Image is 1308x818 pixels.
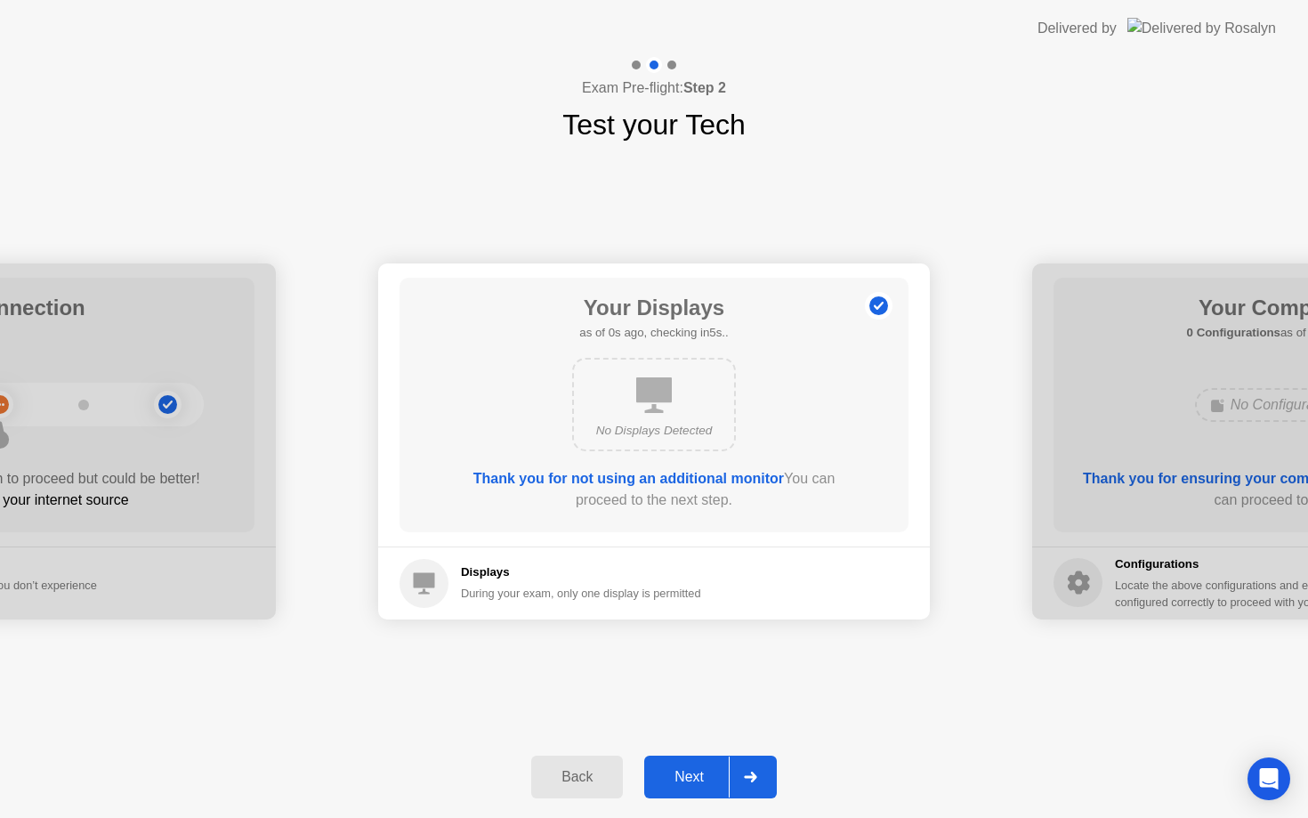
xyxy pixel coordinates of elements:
[650,769,729,785] div: Next
[461,585,701,602] div: During your exam, only one display is permitted
[579,292,728,324] h1: Your Displays
[562,103,746,146] h1: Test your Tech
[531,756,623,798] button: Back
[461,563,701,581] h5: Displays
[537,769,618,785] div: Back
[1038,18,1117,39] div: Delivered by
[582,77,726,99] h4: Exam Pre-flight:
[683,80,726,95] b: Step 2
[579,324,728,342] h5: as of 0s ago, checking in5s..
[450,468,858,511] div: You can proceed to the next step.
[644,756,777,798] button: Next
[1127,18,1276,38] img: Delivered by Rosalyn
[588,422,720,440] div: No Displays Detected
[473,471,784,486] b: Thank you for not using an additional monitor
[1247,757,1290,800] div: Open Intercom Messenger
